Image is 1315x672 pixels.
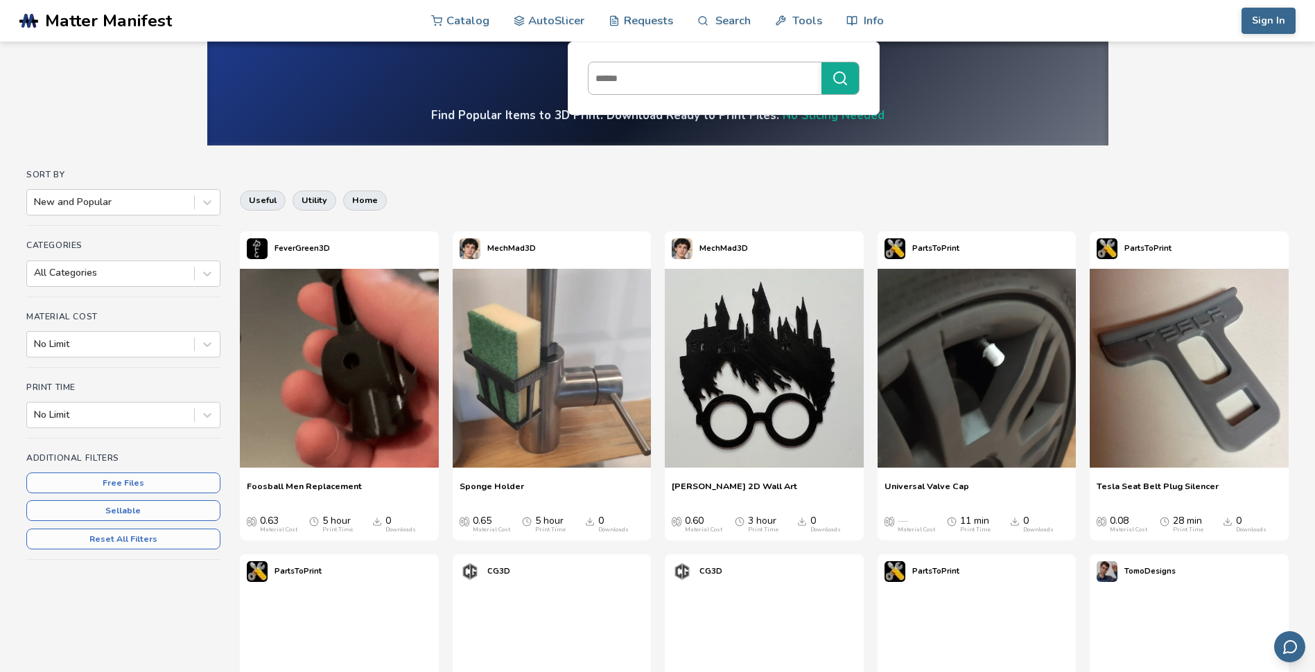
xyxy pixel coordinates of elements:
[473,515,510,533] div: 0.65
[26,170,220,179] h4: Sort By
[885,515,894,527] span: Average Cost
[598,527,629,533] div: Downloads
[1124,564,1176,578] p: TomoDesigns
[26,312,220,321] h4: Material Cost
[460,561,480,582] img: CG3D's profile
[665,554,729,589] a: CG3D's profileCG3D
[372,515,382,527] span: Downloads
[460,481,524,502] a: Sponge Holder
[1242,8,1296,34] button: Sign In
[275,564,322,578] p: PartsToPrint
[240,231,337,266] a: FeverGreen3D's profileFeverGreen3D
[912,241,959,256] p: PartsToPrint
[535,515,566,533] div: 5 hour
[1236,515,1266,533] div: 0
[797,515,807,527] span: Downloads
[685,515,722,533] div: 0.60
[240,554,329,589] a: PartsToPrint's profilePartsToPrint
[783,107,885,123] a: No Slicing Needed
[275,241,330,256] p: FeverGreen3D
[309,515,319,527] span: Average Print Time
[240,191,286,210] button: useful
[26,382,220,392] h4: Print Time
[34,409,37,421] input: No Limit
[1097,561,1117,582] img: TomoDesigns's profile
[1236,527,1266,533] div: Downloads
[665,231,755,266] a: MechMad3D's profileMechMad3D
[878,554,966,589] a: PartsToPrint's profilePartsToPrint
[912,564,959,578] p: PartsToPrint
[885,481,969,502] a: Universal Valve Cap
[878,231,966,266] a: PartsToPrint's profilePartsToPrint
[1023,527,1054,533] div: Downloads
[947,515,957,527] span: Average Print Time
[431,107,885,123] h4: Find Popular Items to 3D Print. Download Ready to Print Files.
[247,238,268,259] img: FeverGreen3D's profile
[247,481,362,502] a: Foosball Men Replacement
[810,527,841,533] div: Downloads
[898,515,907,527] span: —
[260,527,297,533] div: Material Cost
[672,238,693,259] img: MechMad3D's profile
[1090,231,1178,266] a: PartsToPrint's profilePartsToPrint
[34,197,37,208] input: New and Popular
[1097,238,1117,259] img: PartsToPrint's profile
[735,515,744,527] span: Average Print Time
[45,11,172,30] span: Matter Manifest
[1110,527,1147,533] div: Material Cost
[699,564,722,578] p: CG3D
[1023,515,1054,533] div: 0
[322,527,353,533] div: Print Time
[487,564,510,578] p: CG3D
[1223,515,1233,527] span: Downloads
[685,527,722,533] div: Material Cost
[810,515,841,533] div: 0
[385,515,416,533] div: 0
[885,238,905,259] img: PartsToPrint's profile
[473,527,510,533] div: Material Cost
[1097,515,1106,527] span: Average Cost
[898,527,935,533] div: Material Cost
[885,561,905,582] img: PartsToPrint's profile
[247,515,256,527] span: Average Cost
[34,267,37,278] input: All Categories
[385,527,416,533] div: Downloads
[460,238,480,259] img: MechMad3D's profile
[26,453,220,463] h4: Additional Filters
[343,191,387,210] button: home
[598,515,629,533] div: 0
[672,515,681,527] span: Average Cost
[748,515,778,533] div: 3 hour
[748,527,778,533] div: Print Time
[1097,481,1219,502] a: Tesla Seat Belt Plug Silencer
[535,527,566,533] div: Print Time
[960,527,991,533] div: Print Time
[1160,515,1169,527] span: Average Print Time
[260,515,297,533] div: 0.63
[1090,554,1183,589] a: TomoDesigns's profileTomoDesigns
[487,241,536,256] p: MechMad3D
[26,472,220,493] button: Free Files
[322,515,353,533] div: 5 hour
[1110,515,1147,533] div: 0.08
[247,561,268,582] img: PartsToPrint's profile
[460,515,469,527] span: Average Cost
[26,529,220,549] button: Reset All Filters
[293,191,336,210] button: utility
[34,339,37,350] input: No Limit
[453,231,543,266] a: MechMad3D's profileMechMad3D
[585,515,595,527] span: Downloads
[26,500,220,521] button: Sellable
[453,554,517,589] a: CG3D's profileCG3D
[1274,631,1305,662] button: Send feedback via email
[522,515,532,527] span: Average Print Time
[672,481,797,502] a: [PERSON_NAME] 2D Wall Art
[1124,241,1172,256] p: PartsToPrint
[26,240,220,250] h4: Categories
[1173,527,1203,533] div: Print Time
[960,515,991,533] div: 11 min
